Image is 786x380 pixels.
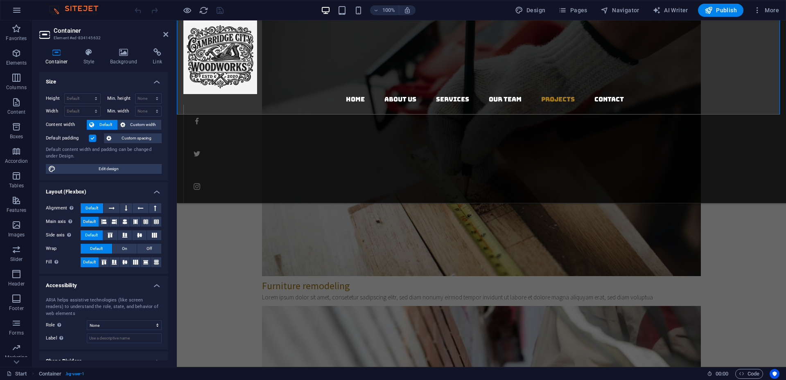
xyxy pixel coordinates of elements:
a: Click to cancel selection. Double-click to open Pages [7,369,27,379]
p: Content [7,109,25,115]
button: Edit design [46,164,162,174]
h6: 100% [382,5,395,15]
h4: Background [104,48,147,65]
button: Default [81,257,99,267]
span: Default [85,230,98,240]
label: Fill [46,257,81,267]
button: Click here to leave preview mode and continue editing [182,5,192,15]
p: Slider [10,256,23,263]
i: Reload page [199,6,208,15]
label: Default padding [46,133,89,143]
h4: Shape Dividers [39,351,168,366]
button: AI Writer [649,4,691,17]
label: Alignment [46,203,81,213]
h4: Style [77,48,104,65]
input: Use a descriptive name [87,333,162,343]
button: Publish [698,4,743,17]
button: reload [199,5,208,15]
label: Main axis [46,217,81,227]
p: Columns [6,84,27,91]
div: Default content width and padding can be changed under Design. [46,146,162,160]
p: Header [8,281,25,287]
span: AI Writer [653,6,688,14]
button: Custom width [118,120,162,130]
label: Width [46,109,64,113]
button: Design [512,4,549,17]
h4: Container [39,48,77,65]
p: Marketing [5,354,27,361]
span: More [753,6,779,14]
label: Min. height [107,96,135,101]
p: Elements [6,60,27,66]
button: Default [81,217,99,227]
span: Click to select. Double-click to edit [39,369,62,379]
span: Default [86,203,98,213]
span: Pages [558,6,587,14]
span: Off [147,244,152,254]
span: Default [90,244,103,254]
span: Custom spacing [114,133,159,143]
h4: Size [39,72,168,87]
button: Default [81,244,112,254]
span: Default [97,120,115,130]
label: Height [46,96,64,101]
span: Publish [705,6,737,14]
div: Design (Ctrl+Alt+Y) [512,4,549,17]
span: Role [46,320,63,330]
label: Min. width [107,109,135,113]
button: Default [81,230,103,240]
p: Accordion [5,158,28,164]
h4: Link [147,48,168,65]
h4: Accessibility [39,276,168,290]
p: Favorites [6,35,27,42]
span: : [721,371,723,377]
button: More [750,4,782,17]
span: Code [739,369,759,379]
p: Forms [9,330,24,336]
button: On [113,244,137,254]
h2: Container [54,27,168,34]
p: Boxes [10,133,23,140]
button: 100% [370,5,399,15]
span: Custom width [128,120,159,130]
button: Usercentrics [770,369,779,379]
p: Images [8,232,25,238]
label: Wrap [46,244,81,254]
button: Code [735,369,763,379]
span: Default [83,257,96,267]
span: Default [83,217,96,227]
span: . bg-user-1 [65,369,85,379]
button: Off [137,244,161,254]
label: Label [46,333,87,343]
i: On resize automatically adjust zoom level to fit chosen device. [404,7,411,14]
div: ARIA helps assistive technologies (like screen readers) to understand the role, state, and behavi... [46,297,162,317]
label: Side axis [46,230,81,240]
p: Tables [9,182,24,189]
span: Navigator [601,6,639,14]
img: Editor Logo [47,5,108,15]
button: Default [81,203,103,213]
h4: Layout (Flexbox) [39,182,168,197]
p: Footer [9,305,24,312]
h6: Session time [707,369,729,379]
button: Navigator [597,4,643,17]
span: Design [515,6,546,14]
button: Default [87,120,117,130]
button: Pages [555,4,590,17]
span: On [122,244,127,254]
nav: breadcrumb [39,369,85,379]
span: 00 00 [716,369,728,379]
span: Edit design [58,164,159,174]
p: Features [7,207,26,214]
label: Content width [46,120,87,130]
h3: Element #ed-834145632 [54,34,152,42]
button: Custom spacing [104,133,162,143]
